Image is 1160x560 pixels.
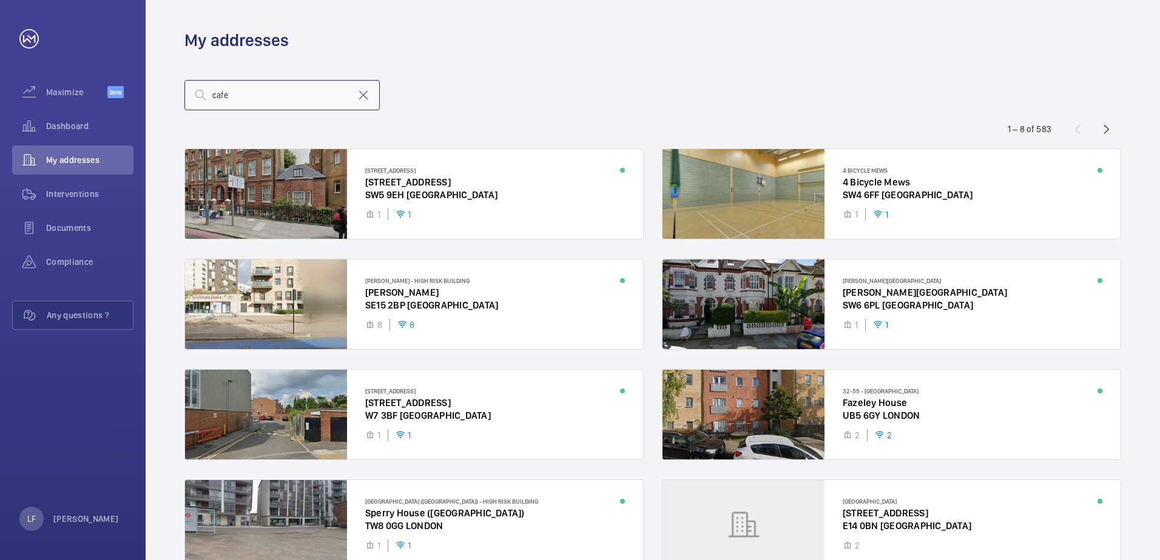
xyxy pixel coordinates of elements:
span: Documents [46,222,133,234]
span: Interventions [46,188,133,200]
span: Maximize [46,86,107,98]
span: Dashboard [46,120,133,132]
span: My addresses [46,154,133,166]
p: LF [27,513,36,525]
p: [PERSON_NAME] [53,513,119,525]
h1: My addresses [184,29,289,52]
span: Any questions ? [47,309,133,321]
span: Compliance [46,256,133,268]
input: Search by address [184,80,380,110]
span: Beta [107,86,124,98]
div: 1 – 8 of 583 [1008,123,1051,135]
